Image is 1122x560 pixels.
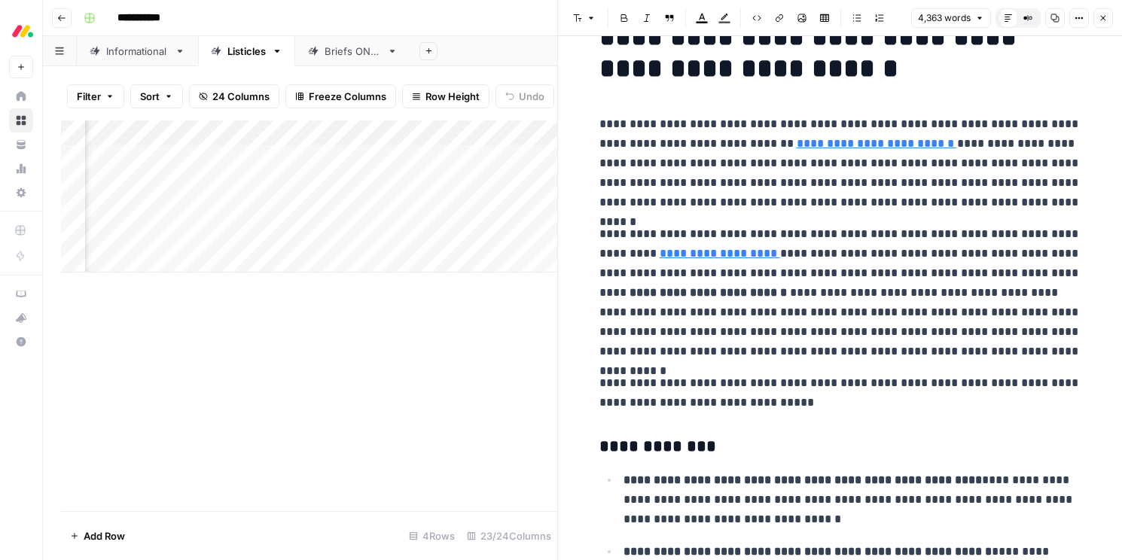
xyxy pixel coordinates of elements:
[519,89,544,104] span: Undo
[9,157,33,181] a: Usage
[61,524,134,548] button: Add Row
[461,524,557,548] div: 23/24 Columns
[9,306,33,330] button: What's new?
[84,528,125,543] span: Add Row
[9,12,33,50] button: Workspace: Monday.com
[309,89,386,104] span: Freeze Columns
[285,84,396,108] button: Freeze Columns
[130,84,183,108] button: Sort
[9,132,33,157] a: Your Data
[911,8,991,28] button: 4,363 words
[9,181,33,205] a: Settings
[325,44,381,59] div: Briefs ONLY
[403,524,461,548] div: 4 Rows
[10,306,32,329] div: What's new?
[295,36,410,66] a: Briefs ONLY
[67,84,124,108] button: Filter
[140,89,160,104] span: Sort
[9,108,33,132] a: Browse
[9,84,33,108] a: Home
[106,44,169,59] div: Informational
[9,330,33,354] button: Help + Support
[1081,41,1105,55] div: Close
[918,11,971,25] span: 4,363 words
[227,44,266,59] div: Listicles
[425,89,480,104] span: Row Height
[9,282,33,306] a: AirOps Academy
[77,89,101,104] span: Filter
[198,36,295,66] a: Listicles
[402,84,489,108] button: Row Height
[9,17,36,44] img: Monday.com Logo
[212,89,270,104] span: 24 Columns
[77,36,198,66] a: Informational
[495,84,554,108] button: Undo
[189,84,279,108] button: 24 Columns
